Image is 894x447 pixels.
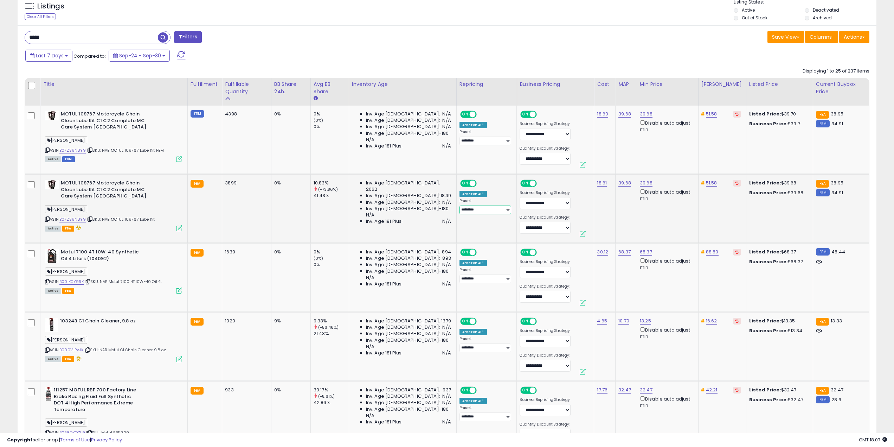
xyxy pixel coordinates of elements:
span: FBA [62,288,74,294]
button: Columns [805,31,838,43]
span: N/A [442,218,451,225]
span: Inv. Age [DEMOGRAPHIC_DATA]-180: [366,130,450,137]
div: seller snap | | [7,437,122,443]
span: Inv. Age [DEMOGRAPHIC_DATA]: [366,199,440,206]
span: 1849 [440,193,451,199]
div: 41.43% [314,193,349,199]
label: Quantity Discount Strategy: [520,353,571,358]
small: FBA [816,111,829,119]
span: All listings currently available for purchase on Amazon [45,226,61,232]
small: FBA [816,318,829,326]
div: ASIN: [45,387,182,444]
small: FBA [191,249,204,257]
span: FBA [62,356,74,362]
div: Listed Price [749,81,810,88]
div: 0% [274,387,305,393]
div: MAP [618,81,634,88]
span: OFF [536,388,547,394]
img: 314EMBZTgSL._SL40_.jpg [45,387,52,401]
span: Inv. Age [DEMOGRAPHIC_DATA]: [366,324,440,330]
span: Inv. Age 181 Plus: [366,218,403,225]
div: Current Buybox Price [816,81,866,95]
div: Disable auto adjust min [640,326,693,340]
div: Preset: [459,336,512,352]
div: $39.7 [749,121,808,127]
span: N/A [366,212,374,218]
div: 0% [274,111,305,117]
small: FBA [816,387,829,395]
span: Sep-24 - Sep-30 [119,52,161,59]
span: ON [461,319,470,325]
div: 3899 [225,180,265,186]
a: 30.12 [597,248,608,256]
span: 13.33 [831,317,842,324]
small: (0%) [314,118,323,123]
a: 39.68 [640,111,652,118]
label: Business Repricing Strategy: [520,397,571,402]
span: 893 [442,255,451,262]
span: N/A [442,262,451,268]
img: 31OsK0C6OGL._SL40_.jpg [45,318,58,332]
b: Listed Price: [749,386,781,393]
small: FBM [816,396,830,403]
small: FBM [816,248,830,256]
a: B000VJPVJK [59,347,83,353]
label: Business Repricing Strategy: [520,328,571,333]
b: Listed Price: [749,317,781,324]
span: [PERSON_NAME] [45,267,87,276]
img: 41bwm+fuBNL._SL40_.jpg [45,111,59,120]
span: OFF [476,319,487,325]
div: $32.47 [749,387,808,393]
div: $13.34 [749,328,808,334]
small: FBM [816,120,830,127]
b: MOTUL 109767 Motorcycle Chain Clean Lube Kit C1 C2 Complete MC Care System [GEOGRAPHIC_DATA] [61,111,146,132]
div: ASIN: [45,111,182,161]
button: Sep-24 - Sep-30 [109,50,170,62]
span: N/A [442,419,451,425]
a: 39.68 [618,111,631,118]
div: $68.37 [749,259,808,265]
div: Clear All Filters [25,13,56,20]
span: Inv. Age 181 Plus: [366,419,403,425]
a: 10.70 [618,317,629,325]
span: N/A [442,199,451,206]
div: ASIN: [45,249,182,293]
div: 9% [274,318,305,324]
a: 4.65 [597,317,607,325]
span: N/A [442,330,451,337]
span: 34.91 [831,120,843,127]
i: hazardous material [74,356,82,361]
span: Inv. Age 181 Plus: [366,281,403,287]
b: Business Price: [749,258,788,265]
a: 17.76 [597,386,607,394]
div: Repricing [459,81,514,88]
strong: Copyright [7,436,33,443]
span: 1379 [441,318,451,324]
span: Columns [810,33,832,40]
span: OFF [536,112,547,118]
div: Cost [597,81,612,88]
span: Inv. Age 181 Plus: [366,143,403,149]
div: 0% [274,180,305,186]
div: 39.17% [314,387,349,393]
div: $13.35 [749,318,808,324]
span: ON [521,181,530,187]
span: OFF [476,250,487,256]
div: $39.70 [749,111,808,117]
b: Business Price: [749,189,788,196]
a: 88.89 [706,248,719,256]
i: hazardous material [74,225,82,230]
small: Avg BB Share. [314,95,318,102]
span: N/A [366,137,374,143]
label: Quantity Discount Strategy: [520,422,571,427]
a: Privacy Policy [91,436,122,443]
span: 38.95 [831,111,843,117]
b: Business Price: [749,120,788,127]
b: 111257 MOTUL RBF 700 Factory Line Brake Racing Fluid Full Synthetic DOT 4 High Performance Extrem... [54,387,139,415]
a: 32.47 [640,386,652,394]
small: FBA [191,387,204,395]
small: FBA [191,318,204,326]
span: | SKU: NAB MOTUL 109767 Lube Kit [87,216,155,222]
div: 9.33% [314,318,349,324]
span: 2025-10-8 18:07 GMT [859,436,887,443]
